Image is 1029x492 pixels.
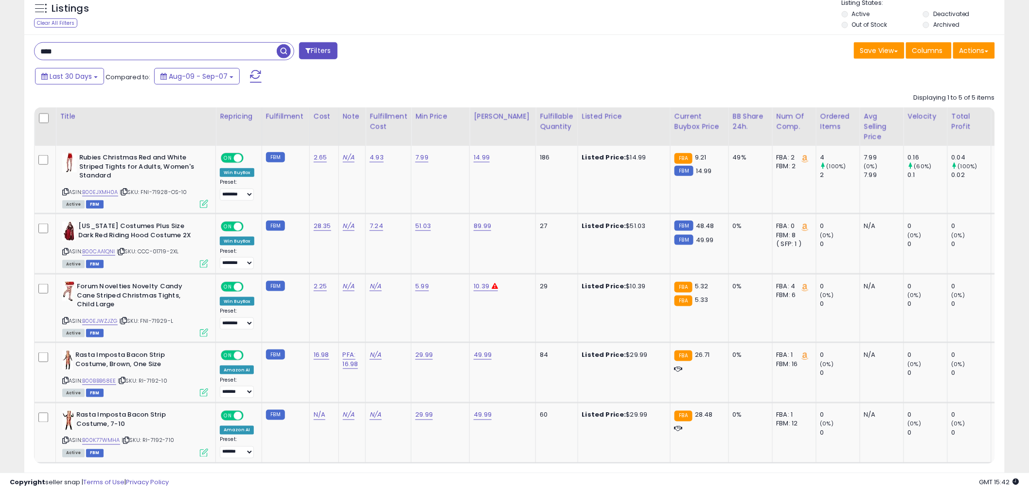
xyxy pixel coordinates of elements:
[154,68,240,85] button: Aug-09 - Sep-07
[343,281,355,291] a: N/A
[674,166,693,176] small: FBM
[86,449,104,457] span: FBM
[35,68,104,85] button: Last 30 Days
[106,72,150,82] span: Compared to:
[220,179,254,201] div: Preset:
[82,437,120,445] a: B00K77WMHA
[370,350,381,360] a: N/A
[953,42,995,59] button: Actions
[343,410,355,420] a: N/A
[864,411,896,420] div: N/A
[582,351,663,359] div: $29.99
[222,283,234,291] span: ON
[62,153,77,173] img: 41CgMSwjJIL._SL40_.jpg
[733,282,765,291] div: 0%
[370,153,384,162] a: 4.93
[299,42,337,59] button: Filters
[82,188,118,196] a: B00EJXMH0A
[952,369,991,377] div: 0
[82,377,116,385] a: B00BBB68EE
[777,222,809,230] div: FBA: 0
[415,153,428,162] a: 7.99
[820,231,834,239] small: (0%)
[62,411,74,430] img: 41VB93jvTlL._SL40_.jpg
[952,111,987,132] div: Total Profit
[79,153,197,183] b: Rubies Christmas Red and White Striped Tights for Adults, Women's Standard
[864,282,896,291] div: N/A
[908,299,947,308] div: 0
[370,281,381,291] a: N/A
[86,389,104,397] span: FBM
[62,449,85,457] span: All listings currently available for purchase on Amazon
[540,351,570,359] div: 84
[82,317,118,325] a: B00EJWZJZG
[674,111,725,132] div: Current Buybox Price
[696,221,714,230] span: 48.48
[242,223,258,231] span: OFF
[343,221,355,231] a: N/A
[695,350,710,359] span: 26.71
[220,426,254,435] div: Amazon AI
[820,111,856,132] div: Ordered Items
[415,221,431,231] a: 51.03
[474,111,532,122] div: [PERSON_NAME]
[958,162,977,170] small: (100%)
[582,111,666,122] div: Listed Price
[820,420,834,428] small: (0%)
[827,162,846,170] small: (100%)
[582,153,626,162] b: Listed Price:
[674,235,693,245] small: FBM
[62,411,208,456] div: ASIN:
[582,350,626,359] b: Listed Price:
[220,111,258,122] div: Repricing
[952,222,991,230] div: 0
[820,291,834,299] small: (0%)
[733,222,765,230] div: 0%
[83,477,124,487] a: Terms of Use
[952,282,991,291] div: 0
[820,153,860,162] div: 4
[820,222,860,230] div: 0
[864,171,904,179] div: 7.99
[695,153,707,162] span: 9.21
[266,281,285,291] small: FBM
[86,260,104,268] span: FBM
[62,389,85,397] span: All listings currently available for purchase on Amazon
[820,369,860,377] div: 0
[314,111,335,122] div: Cost
[777,420,809,428] div: FBM: 12
[62,351,73,370] img: 31g6FpdxvmL._SL40_.jpg
[864,153,904,162] div: 7.99
[266,152,285,162] small: FBM
[76,411,195,431] b: Rasta Imposta Bacon Strip Costume, 7-10
[908,351,947,359] div: 0
[52,2,89,16] h5: Listings
[220,297,254,306] div: Win BuyBox
[266,221,285,231] small: FBM
[62,260,85,268] span: All listings currently available for purchase on Amazon
[908,111,943,122] div: Velocity
[733,351,765,359] div: 0%
[952,351,991,359] div: 0
[952,153,991,162] div: 0.04
[540,222,570,230] div: 27
[266,410,285,420] small: FBM
[696,166,712,176] span: 14.99
[952,171,991,179] div: 0.02
[220,377,254,399] div: Preset:
[777,360,809,369] div: FBM: 16
[370,410,381,420] a: N/A
[864,222,896,230] div: N/A
[86,200,104,209] span: FBM
[952,429,991,438] div: 0
[117,247,178,255] span: | SKU: CCC-01719-2XL
[908,222,947,230] div: 0
[222,154,234,162] span: ON
[952,240,991,248] div: 0
[696,235,714,245] span: 49.99
[695,295,709,304] span: 5.33
[314,281,327,291] a: 2.25
[220,366,254,374] div: Amazon AI
[242,154,258,162] span: OFF
[62,153,208,207] div: ASIN:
